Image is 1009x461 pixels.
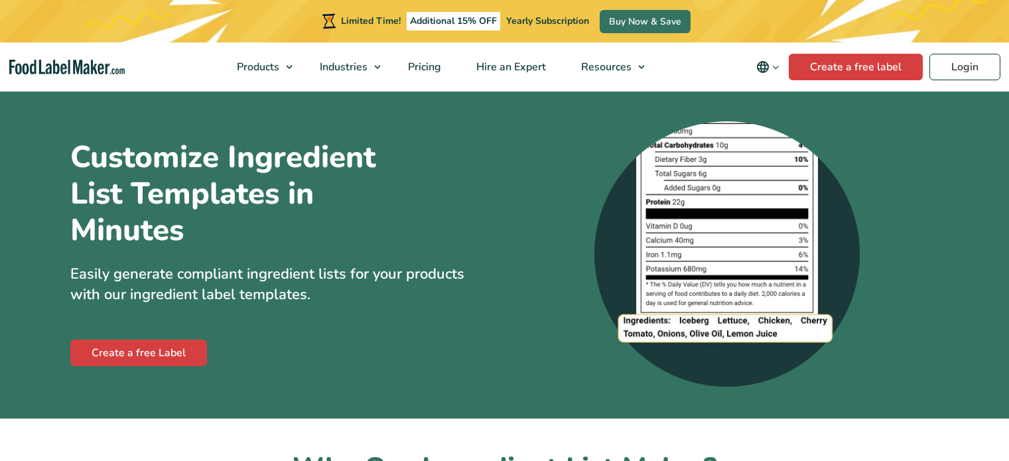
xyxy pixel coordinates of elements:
span: Limited Time! [341,15,401,27]
a: Products [220,42,299,92]
a: Login [929,54,1000,80]
h1: Customize Ingredient List Templates in Minutes [70,139,429,248]
span: Products [233,60,281,74]
a: Food Label Maker homepage [9,60,125,75]
button: Change language [747,54,789,80]
span: Hire an Expert [472,60,547,74]
a: Hire an Expert [459,42,561,92]
p: Easily generate compliant ingredient lists for your products with our ingredient label templates. [70,264,495,305]
span: Yearly Subscription [506,15,589,27]
span: Resources [577,60,633,74]
a: Create a free label [789,54,923,80]
span: Pricing [404,60,442,74]
span: Industries [316,60,369,74]
a: Pricing [391,42,456,92]
span: Additional 15% OFF [407,12,500,31]
a: Industries [303,42,387,92]
a: Resources [564,42,651,92]
img: A zoomed-in screenshot of an ingredient list at the bottom of a nutrition label. [594,121,860,387]
a: Buy Now & Save [600,10,691,33]
a: Create a free Label [70,340,207,366]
